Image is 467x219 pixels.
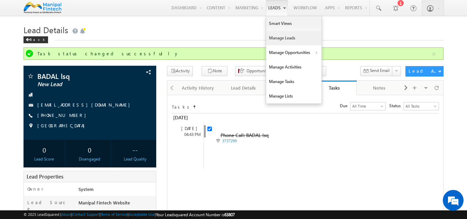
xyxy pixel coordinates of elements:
div: Chat with us now [36,36,116,45]
span: Send Email [370,67,390,74]
div: Disengaged [71,156,109,162]
span: Lead Properties [27,173,63,180]
a: [EMAIL_ADDRESS][DOMAIN_NAME] [37,102,133,108]
div: Minimize live chat window [113,3,130,20]
a: Acceptable Use [129,212,155,217]
a: 3737299 [222,138,237,143]
label: Owner [27,186,44,192]
span: Lead Details [24,24,68,35]
div: Lead Details [226,84,260,92]
span: Your Leadsquared Account Number is [156,212,235,217]
div: Lead Actions [409,68,438,74]
label: Lead Source [27,199,72,212]
div: Notes [362,84,396,92]
div: Tasks [317,84,352,91]
div: Manipal Fintech Website [77,199,156,209]
button: Opportunity Form - Stage & Status [235,66,291,76]
div: Back [24,36,48,43]
span: [GEOGRAPHIC_DATA] [37,122,88,129]
button: Note [202,66,227,76]
div: [DATE] [175,125,204,131]
span: Sort Timeline [193,102,196,109]
div: Activity History [181,84,215,92]
div: [DATE] [171,113,203,122]
span: All Time [351,103,384,109]
a: Manage Activities [266,60,321,74]
div: -- [116,143,154,156]
button: Send Email [360,66,393,76]
a: Notes [357,81,402,95]
a: Smart Views [266,16,321,31]
div: System [77,186,156,195]
div: 0 [25,143,64,156]
span: New Lead [37,81,119,88]
span: Opportunity Form - Stage & Status [246,68,288,74]
div: Lead Score [25,156,64,162]
img: d_60004797649_company_0_60004797649 [12,36,29,45]
span: Due [340,103,350,109]
span: BADAL lsq [37,73,119,80]
a: About [61,212,71,217]
img: Custom Logo [24,2,62,14]
a: Manage Opportunities [266,45,321,60]
div: Task status changed successfully [37,51,431,57]
a: Manage Tasks [266,74,321,89]
div: 0 [71,143,109,156]
div: Lead Quality [116,156,154,162]
a: Terms of Service [101,212,128,217]
em: Start Chat [94,170,125,179]
a: Lead Details [221,81,266,95]
a: Tasks [311,81,357,95]
a: Manage Leads [266,31,321,45]
td: Tasks [171,102,192,110]
a: All Tasks [403,102,439,110]
span: © 2025 LeadSquared | | | | | [24,211,235,218]
a: Activity History [176,81,221,95]
span: 63807 [224,212,235,217]
span: [PHONE_NUMBER] [37,112,90,119]
a: Manage Lists [266,89,321,103]
button: Activity [167,66,193,76]
textarea: Type your message and hit 'Enter' [9,64,126,164]
span: All Tasks [404,103,437,109]
button: Lead Actions [405,66,443,76]
span: Phone Call: BADAL lsq [221,132,269,138]
div: 04:43 PM [175,131,204,138]
a: Back [24,36,52,42]
a: All Time [350,102,386,110]
a: Contact Support [72,212,100,217]
span: Status [389,103,403,109]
